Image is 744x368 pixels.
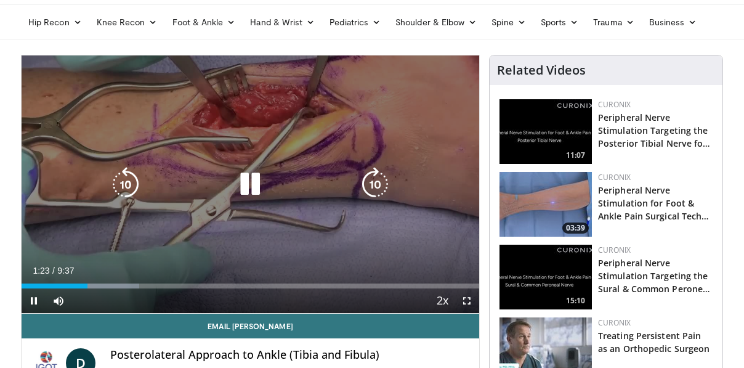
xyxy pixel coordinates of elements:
a: Treating Persistent Pain as an Orthopedic Surgeon [598,330,710,354]
a: Peripheral Nerve Stimulation Targeting the Posterior Tibial Nerve fo… [598,112,711,149]
a: Business [642,10,705,35]
img: 997914f1-2438-46d3-bb0a-766a8c5fd9ba.150x105_q85_crop-smart_upscale.jpg [499,99,592,164]
span: / [52,266,55,276]
a: Spine [484,10,533,35]
button: Pause [22,288,46,313]
a: Sports [533,10,586,35]
a: Hip Recon [21,10,89,35]
span: 9:37 [57,266,74,276]
span: 11:07 [562,150,589,161]
a: Peripheral Nerve Stimulation for Foot & Ankle Pain Surgical Tech… [598,184,710,222]
h4: Related Videos [497,63,586,78]
a: 11:07 [499,99,592,164]
a: Curonix [598,245,631,255]
a: Curonix [598,317,631,328]
a: Hand & Wrist [243,10,322,35]
div: Progress Bar [22,284,479,288]
a: Pediatrics [322,10,388,35]
img: 73042a39-faa0-4cce-aaf4-9dbc875de030.150x105_q85_crop-smart_upscale.jpg [499,172,592,237]
a: 15:10 [499,245,592,309]
a: 03:39 [499,172,592,237]
a: Knee Recon [89,10,165,35]
a: Curonix [598,99,631,110]
span: 03:39 [562,223,589,234]
button: Playback Rate [430,288,455,313]
button: Mute [46,288,71,313]
a: Peripheral Nerve Stimulation Targeting the Sural & Common Perone… [598,257,710,295]
button: Fullscreen [455,288,479,313]
a: Trauma [586,10,642,35]
span: 15:10 [562,295,589,306]
a: Curonix [598,172,631,182]
a: Email [PERSON_NAME] [22,314,479,338]
img: f705c0c4-809c-4b75-8682-bad47336147d.150x105_q85_crop-smart_upscale.jpg [499,245,592,309]
video-js: Video Player [22,55,479,314]
a: Shoulder & Elbow [388,10,484,35]
a: Foot & Ankle [165,10,243,35]
span: 1:23 [33,266,49,276]
h4: Posterolateral Approach to Ankle (Tibia and Fibula) [110,348,469,362]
